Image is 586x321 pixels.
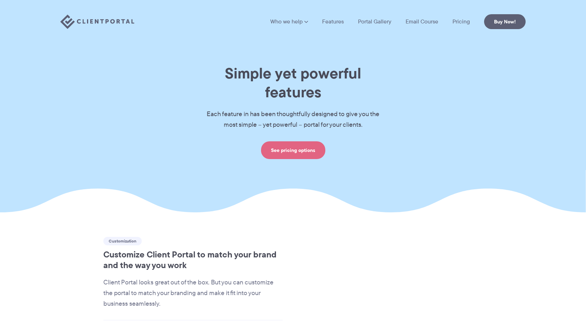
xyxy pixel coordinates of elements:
[261,141,325,159] a: See pricing options
[103,277,283,309] p: Client Portal looks great out of the box. But you can customize the portal to match your branding...
[195,64,391,102] h1: Simple yet powerful features
[484,14,526,29] a: Buy Now!
[358,19,391,25] a: Portal Gallery
[452,19,470,25] a: Pricing
[103,237,142,245] span: Customization
[195,109,391,130] p: Each feature in has been thoughtfully designed to give you the most simple – yet powerful – porta...
[406,19,438,25] a: Email Course
[103,249,283,271] h2: Customize Client Portal to match your brand and the way you work
[270,19,308,25] a: Who we help
[322,19,344,25] a: Features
